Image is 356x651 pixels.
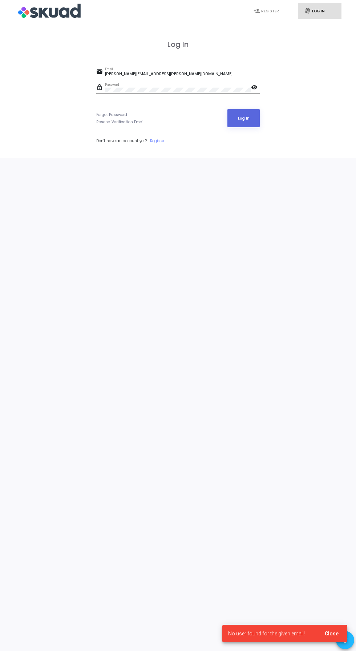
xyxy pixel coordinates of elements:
button: Close [319,627,344,640]
a: Resend Verification Email [96,119,145,125]
mat-icon: visibility [251,84,260,92]
a: person_addRegister [247,3,291,19]
img: logo [18,2,81,20]
i: fingerprint [304,8,311,14]
i: person_add [254,8,260,14]
a: Register [150,138,165,144]
mat-icon: email [96,68,105,77]
button: Log In [227,109,260,127]
span: No user found for the given email! [228,630,305,637]
h3: Log In [96,40,260,49]
span: Close [325,631,339,636]
input: Email [105,72,260,76]
a: fingerprintLog In [298,3,341,19]
mat-icon: lock_outline [96,84,105,92]
a: Forgot Password [96,112,127,117]
span: Don't have an account yet? [96,138,147,144]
